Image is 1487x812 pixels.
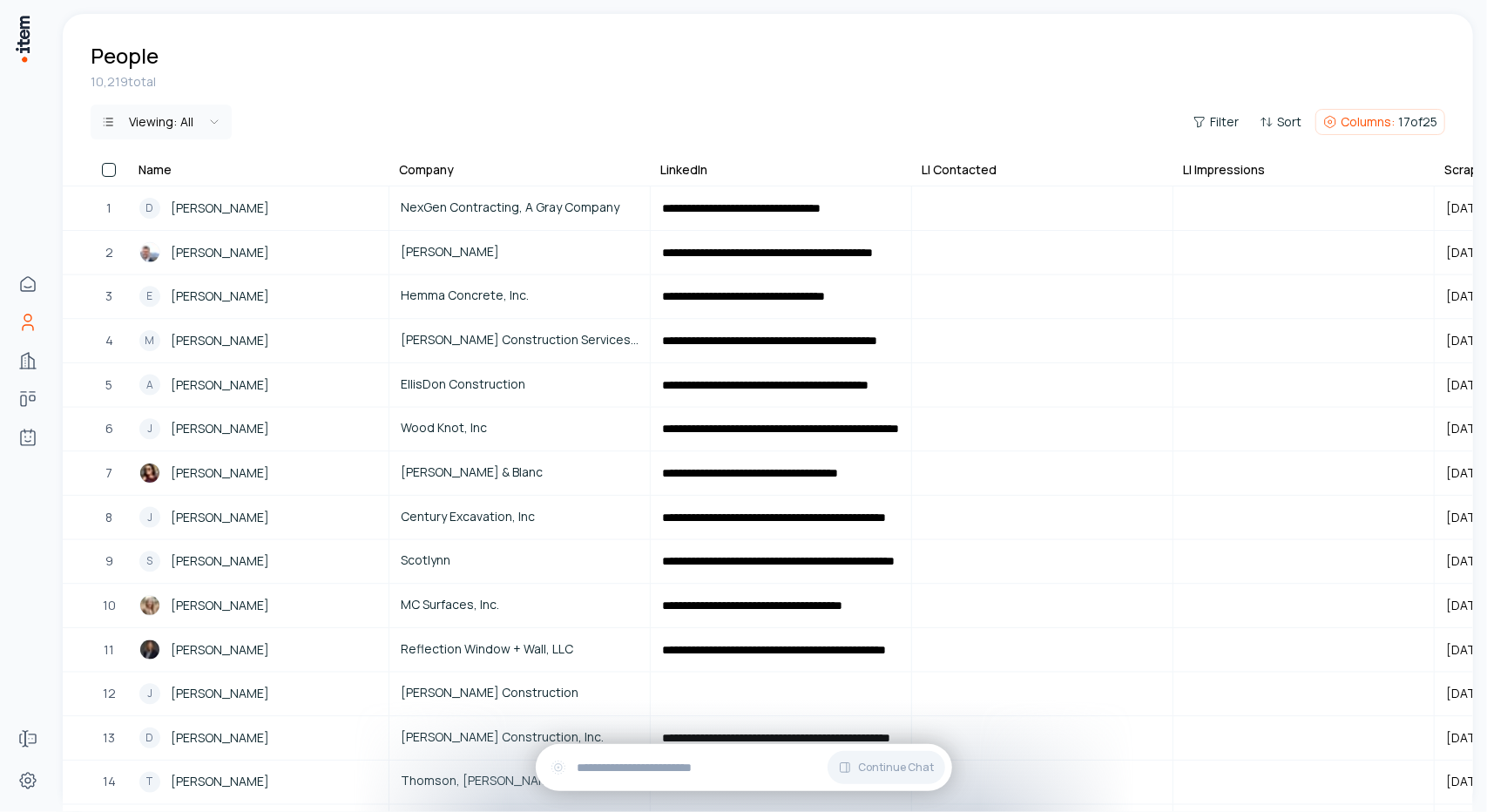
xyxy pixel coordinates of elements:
span: EllisDon Construction [401,375,639,394]
span: [PERSON_NAME] [171,199,269,218]
a: Forms [10,721,45,756]
a: A[PERSON_NAME] [129,364,388,406]
a: [PERSON_NAME] Construction, Inc. [390,717,649,759]
div: 10,219 total [91,73,1445,91]
span: [PERSON_NAME] [171,551,269,571]
span: NexGen Contracting, A Gray Company [401,198,639,217]
span: [PERSON_NAME] & Blanc [401,463,639,482]
span: Scotlynn [401,551,639,570]
a: T[PERSON_NAME] [129,761,388,803]
span: [PERSON_NAME] [171,419,269,438]
a: Century Excavation, Inc [390,497,649,538]
span: 17 of 25 [1398,113,1437,131]
a: [PERSON_NAME] & Blanc [390,452,649,494]
span: Sort [1277,113,1301,131]
div: T [139,772,160,793]
img: Sam Hopkins [139,242,160,263]
a: People [10,305,45,340]
span: [PERSON_NAME] [171,640,269,660]
span: Filter [1210,113,1239,131]
span: Continue Chat [859,761,935,775]
img: Janelle Rose [139,463,160,484]
div: D [139,198,160,219]
span: [PERSON_NAME] [171,464,269,483]
a: NexGen Contracting, A Gray Company [390,187,649,229]
span: 6 [105,419,113,438]
a: J[PERSON_NAME] [129,497,388,538]
div: D [139,727,160,748]
span: 8 [106,508,113,527]
span: 13 [104,728,116,748]
div: S [139,551,160,572]
a: E[PERSON_NAME] [129,275,388,317]
a: Sam Hopkins[PERSON_NAME] [129,232,388,274]
span: MC Surfaces, Inc. [401,595,639,614]
span: 3 [106,287,113,306]
a: [PERSON_NAME] Construction Services, Inc. [390,320,649,362]
div: M [139,330,160,351]
span: [PERSON_NAME] [171,596,269,615]
a: Home [10,267,45,301]
a: Settings [10,763,45,798]
a: D[PERSON_NAME] [129,187,388,229]
button: Filter [1186,110,1246,134]
span: Wood Knot, Inc [401,418,639,437]
span: [PERSON_NAME] Construction Services, Inc. [401,330,639,349]
span: [PERSON_NAME] [171,773,269,792]
a: [PERSON_NAME] Construction [390,673,649,714]
span: Columns: [1341,113,1395,131]
span: [PERSON_NAME] [171,728,269,748]
a: Janelle Rose[PERSON_NAME] [129,452,388,494]
a: [PERSON_NAME] [390,232,649,274]
div: LinkedIn [661,161,708,179]
span: 4 [105,331,113,350]
div: Company [400,161,455,179]
span: [PERSON_NAME] [171,243,269,262]
a: J[PERSON_NAME] [129,673,388,714]
span: 9 [105,551,113,571]
div: Name [139,161,172,179]
a: J[PERSON_NAME] [129,408,388,450]
div: LI Contacted [923,161,997,179]
span: 14 [103,773,116,792]
span: Thomson, [PERSON_NAME] & Company [401,772,639,791]
a: Hemma Concrete, Inc. [390,275,649,317]
button: Columns:17of25 [1315,109,1445,135]
a: Deals [10,382,45,416]
a: MC Surfaces, Inc. [390,585,649,626]
div: LI Impressions [1184,161,1266,179]
div: A [139,375,160,396]
div: J [139,418,160,439]
a: M[PERSON_NAME] [129,320,388,362]
div: J [139,507,160,528]
span: 5 [106,376,113,395]
img: Rose Andersen [139,639,160,660]
div: E [139,286,160,307]
span: 10 [103,596,116,615]
a: Companies [10,343,45,378]
a: EllisDon Construction [390,364,649,406]
a: Reflection Window + Wall, LLC [390,629,649,671]
a: Agents [10,420,45,455]
img: Item Brain Logo [14,14,31,64]
button: Continue Chat [828,751,945,784]
span: Hemma Concrete, Inc. [401,286,639,305]
a: Jennifer Dwire[PERSON_NAME] [129,585,388,626]
button: Sort [1253,110,1308,134]
span: [PERSON_NAME] [171,287,269,306]
div: Continue Chat [536,744,952,791]
a: Thomson, [PERSON_NAME] & Company [390,761,649,803]
span: [PERSON_NAME] [171,376,269,395]
span: [PERSON_NAME] [171,331,269,350]
span: Reflection Window + Wall, LLC [401,639,639,659]
h1: People [91,42,159,70]
a: S[PERSON_NAME] [129,540,388,582]
span: 1 [107,199,112,218]
span: [PERSON_NAME] Construction [401,683,639,702]
div: Viewing: [129,113,193,131]
div: J [139,683,160,704]
span: 12 [103,684,116,703]
img: Jennifer Dwire [139,595,160,616]
span: [PERSON_NAME] [171,684,269,703]
span: [PERSON_NAME] [171,508,269,527]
